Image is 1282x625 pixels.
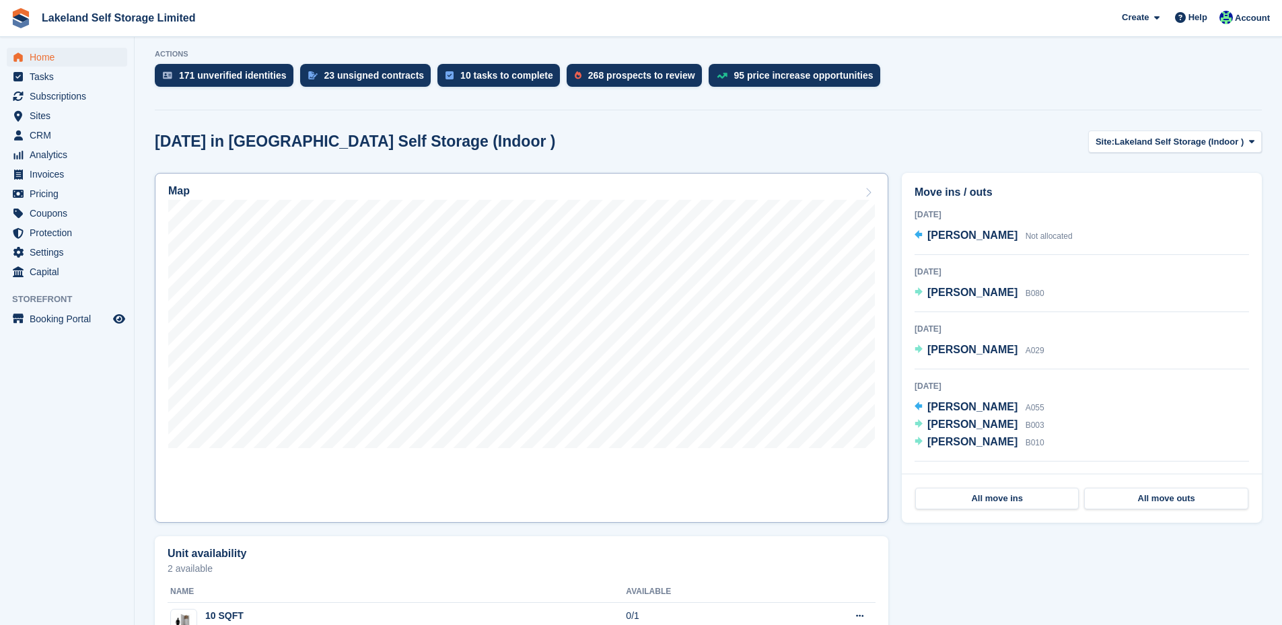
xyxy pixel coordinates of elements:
div: 10 SQFT [205,609,297,623]
a: All move ins [915,488,1079,509]
span: [PERSON_NAME] [927,287,1018,298]
div: [DATE] [915,323,1249,335]
a: Lakeland Self Storage Limited [36,7,201,29]
a: 171 unverified identities [155,64,300,94]
a: menu [7,309,127,328]
a: menu [7,184,127,203]
img: task-75834270c22a3079a89374b754ae025e5fb1db73e45f91037f5363f120a921f8.svg [446,71,454,79]
p: 2 available [168,564,876,573]
h2: Move ins / outs [915,184,1249,200]
a: menu [7,262,127,281]
span: Analytics [30,145,110,164]
a: [PERSON_NAME] B003 [915,416,1044,434]
span: B003 [1026,420,1044,430]
a: menu [7,106,127,125]
th: Available [626,581,779,603]
a: menu [7,126,127,145]
span: Home [30,48,110,67]
span: Coupons [30,204,110,223]
span: Booking Portal [30,309,110,328]
a: Map [155,173,888,523]
div: 268 prospects to review [588,70,695,81]
span: Capital [30,262,110,281]
a: menu [7,204,127,223]
a: 95 price increase opportunities [709,64,887,94]
span: Storefront [12,293,134,306]
span: [PERSON_NAME] [927,418,1018,430]
th: Name [168,581,626,603]
span: Invoices [30,165,110,184]
a: [PERSON_NAME] A029 [915,342,1044,359]
a: menu [7,87,127,106]
span: B010 [1026,438,1044,447]
a: menu [7,165,127,184]
a: menu [7,223,127,242]
h2: Map [168,185,190,197]
div: 10 tasks to complete [460,70,553,81]
a: [PERSON_NAME] B010 [915,434,1044,451]
a: 268 prospects to review [567,64,709,94]
span: Protection [30,223,110,242]
span: Settings [30,243,110,262]
a: All move outs [1084,488,1248,509]
div: [DATE] [915,266,1249,278]
span: [PERSON_NAME] [927,344,1018,355]
div: [DATE] [915,472,1249,484]
a: menu [7,145,127,164]
a: [PERSON_NAME] Not allocated [915,227,1073,245]
div: 23 unsigned contracts [324,70,425,81]
div: 171 unverified identities [179,70,287,81]
span: B080 [1026,289,1044,298]
a: Preview store [111,311,127,327]
span: Help [1188,11,1207,24]
span: Account [1235,11,1270,25]
a: [PERSON_NAME] B080 [915,285,1044,302]
span: Lakeland Self Storage (Indoor ) [1114,135,1244,149]
span: A029 [1026,346,1044,355]
a: 10 tasks to complete [437,64,567,94]
span: CRM [30,126,110,145]
span: Subscriptions [30,87,110,106]
span: Create [1122,11,1149,24]
img: contract_signature_icon-13c848040528278c33f63329250d36e43548de30e8caae1d1a13099fd9432cc5.svg [308,71,318,79]
a: menu [7,48,127,67]
button: Site: Lakeland Self Storage (Indoor ) [1088,131,1262,153]
span: Pricing [30,184,110,203]
span: A055 [1026,403,1044,412]
span: [PERSON_NAME] [927,436,1018,447]
a: 23 unsigned contracts [300,64,438,94]
a: menu [7,67,127,86]
h2: Unit availability [168,548,246,560]
img: verify_identity-adf6edd0f0f0b5bbfe63781bf79b02c33cf7c696d77639b501bdc392416b5a36.svg [163,71,172,79]
div: 95 price increase opportunities [734,70,874,81]
img: price_increase_opportunities-93ffe204e8149a01c8c9dc8f82e8f89637d9d84a8eef4429ea346261dce0b2c0.svg [717,73,727,79]
span: [PERSON_NAME] [927,229,1018,241]
img: Steve Aynsley [1219,11,1233,24]
a: [PERSON_NAME] A055 [915,399,1044,416]
span: [PERSON_NAME] [927,401,1018,412]
div: [DATE] [915,209,1249,221]
p: ACTIONS [155,50,1262,59]
div: [DATE] [915,380,1249,392]
span: Site: [1096,135,1114,149]
a: menu [7,243,127,262]
h2: [DATE] in [GEOGRAPHIC_DATA] Self Storage (Indoor ) [155,133,555,151]
span: Not allocated [1026,231,1073,241]
img: prospect-51fa495bee0391a8d652442698ab0144808aea92771e9ea1ae160a38d050c398.svg [575,71,581,79]
img: stora-icon-8386f47178a22dfd0bd8f6a31ec36ba5ce8667c1dd55bd0f319d3a0aa187defe.svg [11,8,31,28]
span: Tasks [30,67,110,86]
span: Sites [30,106,110,125]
